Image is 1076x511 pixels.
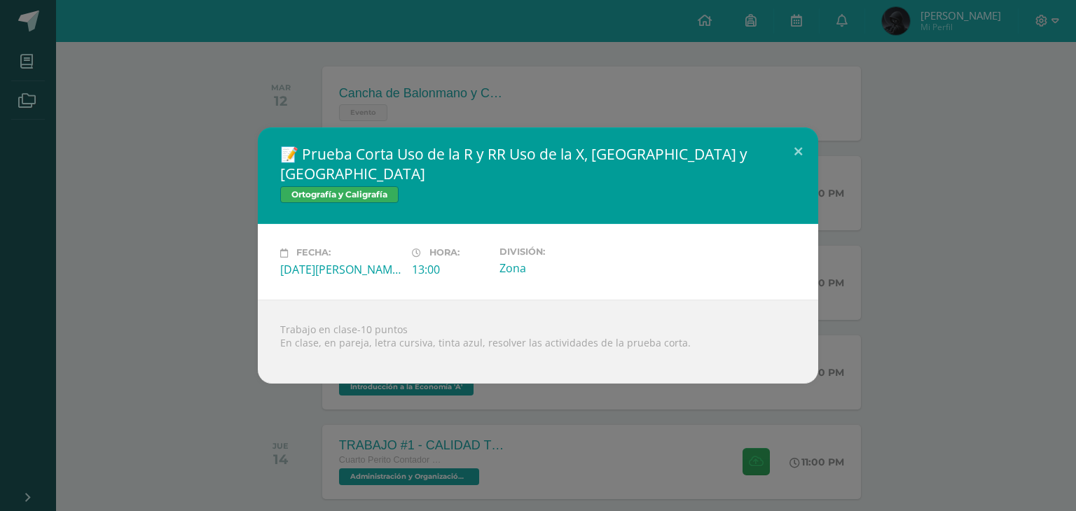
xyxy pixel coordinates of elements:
[499,260,620,276] div: Zona
[412,262,488,277] div: 13:00
[280,144,796,183] h2: 📝 Prueba Corta Uso de la R y RR Uso de la X, [GEOGRAPHIC_DATA] y [GEOGRAPHIC_DATA]
[778,127,818,175] button: Close (Esc)
[499,246,620,257] label: División:
[258,300,818,384] div: Trabajo en clase-10 puntos En clase, en pareja, letra cursiva, tinta azul, resolver las actividad...
[429,248,460,258] span: Hora:
[280,262,401,277] div: [DATE][PERSON_NAME]
[280,186,399,203] span: Ortografía y Caligrafía
[296,248,331,258] span: Fecha:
